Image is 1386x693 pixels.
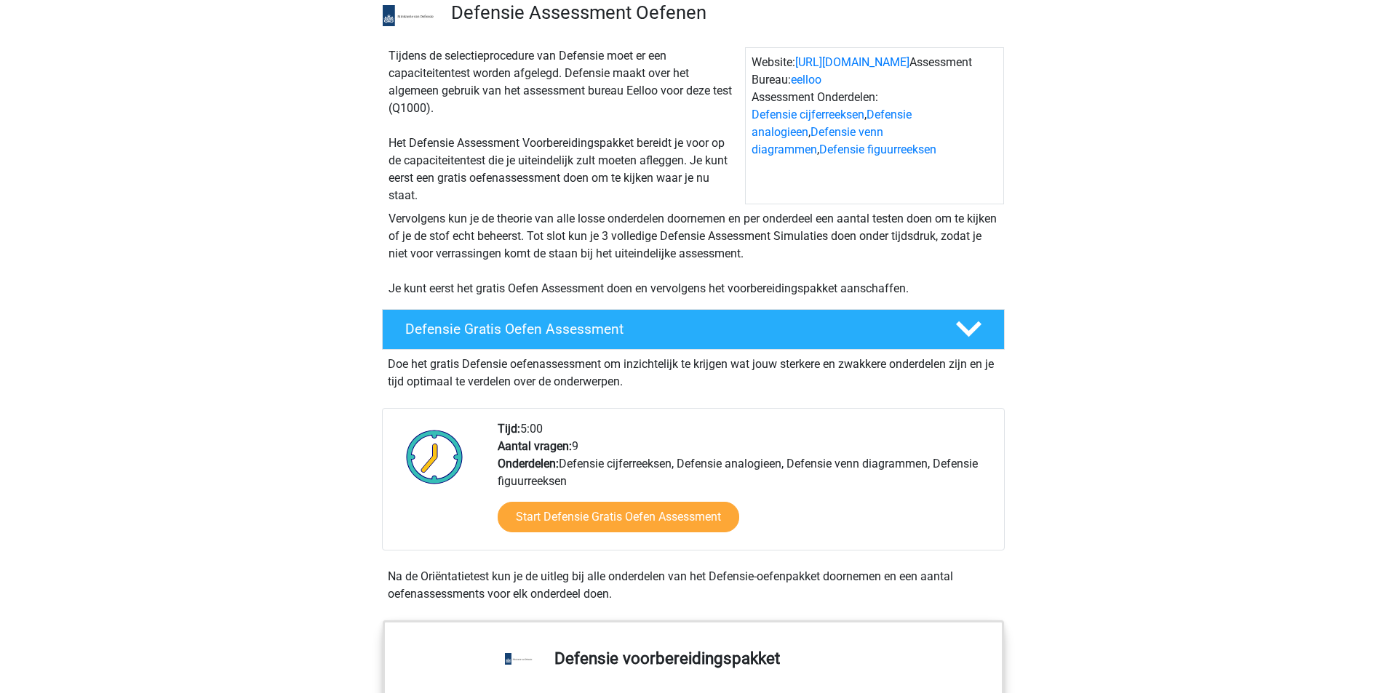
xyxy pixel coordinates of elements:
a: [URL][DOMAIN_NAME] [795,55,909,69]
div: Doe het gratis Defensie oefenassessment om inzichtelijk te krijgen wat jouw sterkere en zwakkere ... [382,350,1005,390]
b: Tijd: [498,422,520,436]
h3: Defensie Assessment Oefenen [451,1,993,24]
a: Defensie analogieen [752,108,912,139]
h4: Defensie Gratis Oefen Assessment [405,321,932,337]
div: Na de Oriëntatietest kun je de uitleg bij alle onderdelen van het Defensie-oefenpakket doornemen ... [382,568,1005,603]
a: Start Defensie Gratis Oefen Assessment [498,502,739,532]
div: Vervolgens kun je de theorie van alle losse onderdelen doornemen en per onderdeel een aantal test... [383,210,1004,297]
div: Website: Assessment Bureau: Assessment Onderdelen: , , , [745,47,1004,204]
b: Onderdelen: [498,457,559,470]
a: eelloo [791,73,821,87]
a: Defensie Gratis Oefen Assessment [376,309,1011,350]
a: Defensie figuurreeksen [819,143,936,156]
a: Defensie cijferreeksen [752,108,864,121]
b: Aantal vragen: [498,439,572,453]
div: Tijdens de selectieprocedure van Defensie moet er een capaciteitentest worden afgelegd. Defensie ... [383,47,745,204]
a: Defensie venn diagrammen [752,125,883,156]
div: 5:00 9 Defensie cijferreeksen, Defensie analogieen, Defensie venn diagrammen, Defensie figuurreeksen [487,420,1003,550]
img: Klok [398,420,471,493]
